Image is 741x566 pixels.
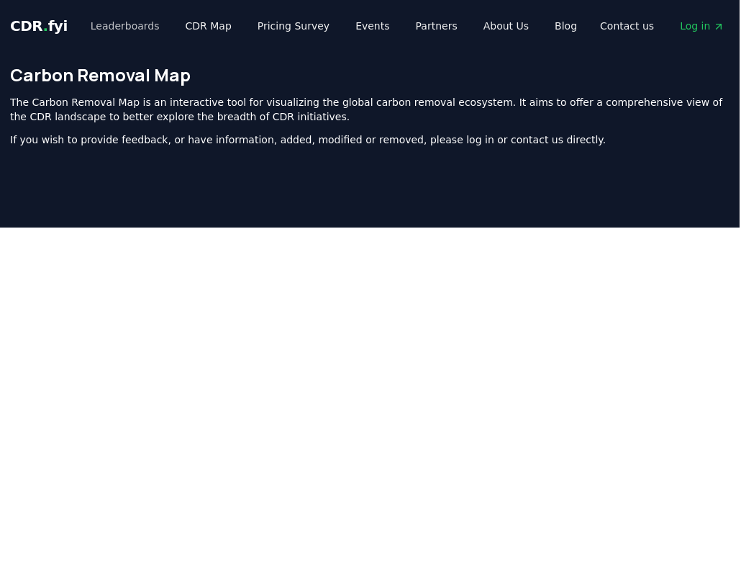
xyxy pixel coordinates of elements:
h1: Carbon Removal Map [10,63,728,86]
a: About Us [472,13,540,39]
a: Log in [668,13,736,39]
a: Pricing Survey [246,13,341,39]
a: Partners [404,13,469,39]
nav: Main [79,13,588,39]
a: CDR Map [174,13,243,39]
p: If you wish to provide feedback, or have information, added, modified or removed, please log in o... [10,132,728,147]
a: Blog [543,13,588,39]
nav: Main [588,13,736,39]
a: Events [344,13,401,39]
span: . [43,17,48,35]
a: Contact us [588,13,665,39]
a: CDR.fyi [10,16,68,36]
span: Log in [680,19,724,33]
span: CDR fyi [10,17,68,35]
p: The Carbon Removal Map is an interactive tool for visualizing the global carbon removal ecosystem... [10,95,728,124]
a: Leaderboards [79,13,171,39]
